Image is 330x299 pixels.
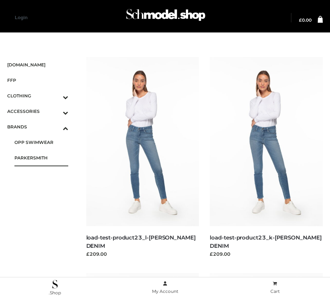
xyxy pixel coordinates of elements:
a: [DOMAIN_NAME] [7,57,68,72]
a: FFP [7,72,68,88]
a: Schmodel Admin 964 [123,6,207,30]
img: .Shop [52,280,58,289]
a: ACCESSORIESToggle Submenu [7,104,68,119]
div: £209.00 [86,250,199,258]
bdi: 0.00 [299,17,312,23]
a: My Account [110,280,220,296]
span: OPP SWIMWEAR [14,138,68,146]
span: FFP [7,76,68,84]
div: £209.00 [210,250,323,258]
a: Login [15,15,27,20]
span: BRANDS [7,123,68,131]
a: £0.00 [299,18,312,22]
span: ACCESSORIES [7,107,68,115]
span: CLOTHING [7,92,68,100]
a: PARKERSMITH [14,150,68,166]
a: CLOTHINGToggle Submenu [7,88,68,104]
a: OPP SWIMWEAR [14,135,68,150]
span: Cart [270,289,280,294]
button: Toggle Submenu [43,88,68,104]
a: Cart [220,280,330,296]
a: load-test-product23_l-[PERSON_NAME] DENIM [86,234,196,249]
span: £ [299,17,302,23]
button: Toggle Submenu [43,119,68,135]
span: My Account [152,289,178,294]
a: BRANDSToggle Submenu [7,119,68,135]
button: Toggle Submenu [43,104,68,119]
img: Schmodel Admin 964 [124,4,207,30]
span: [DOMAIN_NAME] [7,61,68,69]
a: load-test-product23_k-[PERSON_NAME] DENIM [210,234,321,249]
span: PARKERSMITH [14,154,68,162]
span: .Shop [49,290,61,295]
